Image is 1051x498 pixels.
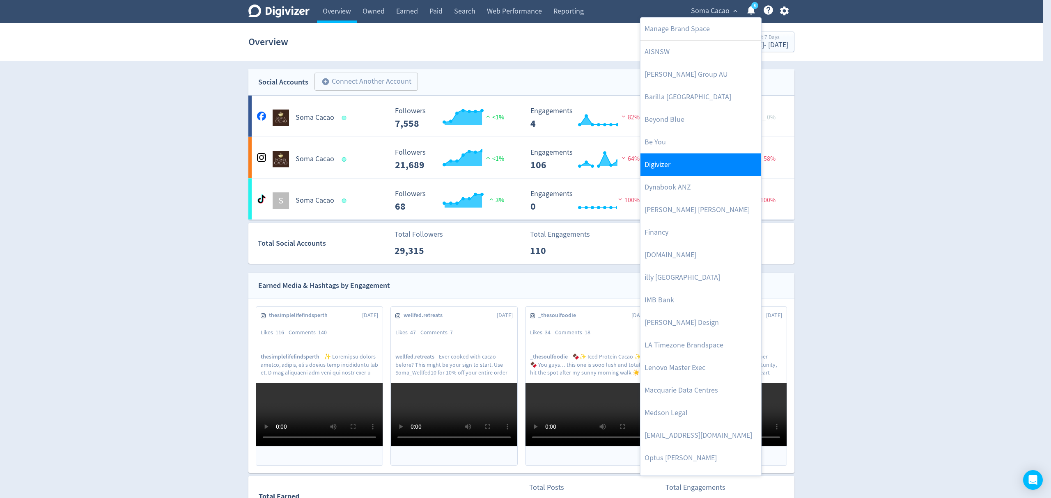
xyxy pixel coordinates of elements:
[640,447,761,469] a: Optus [PERSON_NAME]
[1023,470,1043,490] div: Open Intercom Messenger
[640,289,761,311] a: IMB Bank
[640,244,761,266] a: [DOMAIN_NAME]
[640,86,761,108] a: Barilla [GEOGRAPHIC_DATA]
[640,379,761,402] a: Macquarie Data Centres
[640,469,761,492] a: Optus [PERSON_NAME]
[640,424,761,447] a: [EMAIL_ADDRESS][DOMAIN_NAME]
[640,402,761,424] a: Medson Legal
[640,153,761,176] a: Digivizer
[640,199,761,221] a: [PERSON_NAME] [PERSON_NAME]
[640,176,761,199] a: Dynabook ANZ
[640,63,761,86] a: [PERSON_NAME] Group AU
[640,41,761,63] a: AISNSW
[640,221,761,244] a: Financy
[640,334,761,356] a: LA Timezone Brandspace
[640,131,761,153] a: Be You
[640,108,761,131] a: Beyond Blue
[640,356,761,379] a: Lenovo Master Exec
[640,18,761,40] a: Manage Brand Space
[640,266,761,289] a: illy [GEOGRAPHIC_DATA]
[640,311,761,334] a: [PERSON_NAME] Design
